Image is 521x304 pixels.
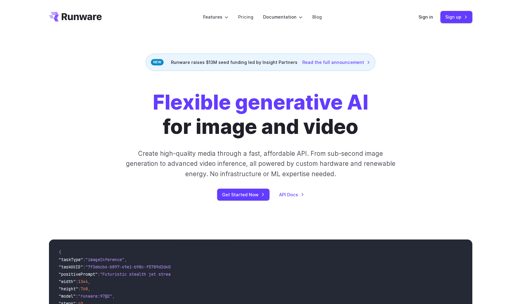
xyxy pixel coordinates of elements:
span: "taskUUID" [59,264,83,270]
label: Features [203,13,228,20]
label: Documentation [263,13,303,20]
a: API Docs [279,191,304,198]
span: { [59,250,61,255]
span: "runware:97@2" [78,293,112,299]
h1: for image and video [153,90,368,139]
span: "height" [59,286,78,292]
span: , [88,286,90,292]
span: , [112,293,115,299]
span: : [83,257,85,262]
a: Blog [312,13,322,20]
a: Pricing [238,13,253,20]
a: Get Started Now [217,189,269,201]
span: "Futuristic stealth jet streaking through a neon-lit cityscape with glowing purple exhaust" [100,271,321,277]
a: Go to / [49,12,102,22]
span: 1344 [78,279,88,284]
span: "model" [59,293,76,299]
a: Sign up [440,11,472,23]
div: Runware raises $13M seed funding led by Insight Partners [146,54,375,71]
span: "7f3ebcb6-b897-49e1-b98c-f5789d2d40d7" [85,264,178,270]
strong: Flexible generative AI [153,90,368,114]
span: : [98,271,100,277]
p: Create high-quality media through a fast, affordable API. From sub-second image generation to adv... [125,149,396,179]
span: "width" [59,279,76,284]
span: : [83,264,85,270]
span: : [76,279,78,284]
span: "imageInference" [85,257,124,262]
a: Read the full announcement [302,59,370,66]
span: : [78,286,81,292]
span: 768 [81,286,88,292]
a: Sign in [419,13,433,20]
span: "positivePrompt" [59,271,98,277]
span: , [88,279,90,284]
span: , [124,257,127,262]
span: : [76,293,78,299]
span: "taskType" [59,257,83,262]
